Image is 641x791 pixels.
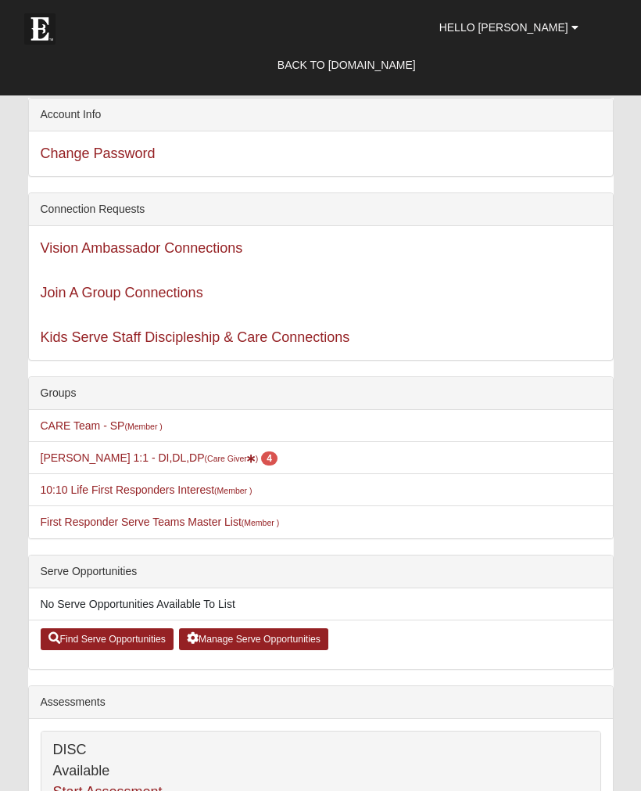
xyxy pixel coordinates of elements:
[41,240,243,256] a: Vision Ambassador Connections
[29,555,613,588] div: Serve Opportunities
[261,451,278,466] span: number of pending members
[428,8,590,47] a: Hello [PERSON_NAME]
[179,628,328,650] a: Manage Serve Opportunities
[41,484,252,496] a: 10:10 Life First Responders Interest(Member )
[29,377,613,410] div: Groups
[41,516,280,528] a: First Responder Serve Teams Master List(Member )
[29,588,613,620] li: No Serve Opportunities Available To List
[41,285,203,300] a: Join A Group Connections
[439,21,568,34] span: Hello [PERSON_NAME]
[41,146,156,161] a: Change Password
[205,454,259,463] small: (Care Giver )
[124,422,162,431] small: (Member )
[29,99,613,131] div: Account Info
[29,686,613,719] div: Assessments
[41,628,174,650] a: Find Serve Opportunities
[29,193,613,226] div: Connection Requests
[24,13,56,45] img: Eleven22 logo
[214,486,252,495] small: (Member )
[266,45,428,84] a: Back to [DOMAIN_NAME]
[41,419,163,432] a: CARE Team - SP(Member )
[41,329,350,345] a: Kids Serve Staff Discipleship & Care Connections
[242,518,279,527] small: (Member )
[41,451,278,464] a: [PERSON_NAME] 1:1 - DI,DL,DP(Care Giver) 4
